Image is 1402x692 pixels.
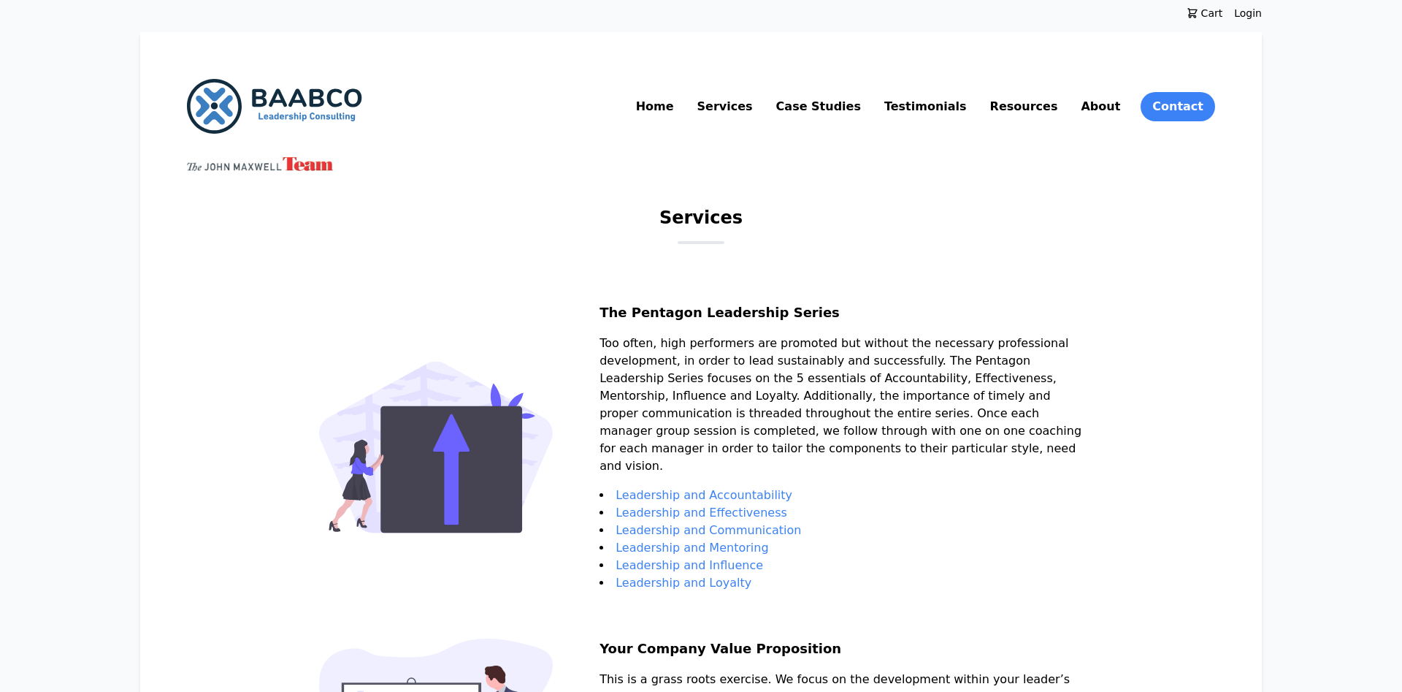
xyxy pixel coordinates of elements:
a: Cart [1175,6,1235,20]
h2: Your Company Value Proposition [600,639,1083,671]
a: Leadership and Communication [616,523,801,537]
a: Login [1234,6,1262,20]
a: About [1078,95,1123,118]
img: BAABCO Consulting Services [187,79,362,134]
h1: Services [659,206,743,241]
a: Leadership and Influence [616,558,763,572]
a: Leadership and Effectiveness [616,506,787,520]
img: The Pentagon Leadership Series [319,303,553,592]
span: Cart [1198,6,1223,20]
a: Leadership and Loyalty [616,576,751,590]
a: Contact [1141,92,1215,121]
a: Case Studies [773,95,864,118]
img: John Maxwell [187,157,333,171]
p: Too often, high performers are promoted but without the necessary professional development, in or... [600,335,1083,487]
a: Testimonials [881,95,970,118]
a: Leadership and Accountability [616,488,792,502]
a: Services [694,95,756,118]
a: Home [633,95,677,118]
h2: The Pentagon Leadership Series [600,303,1083,335]
a: Leadership and Mentoring [616,541,768,555]
a: Resources [987,95,1061,118]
